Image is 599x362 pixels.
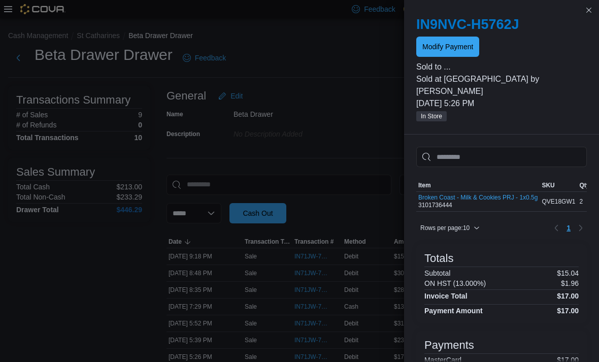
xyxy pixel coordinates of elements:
[557,307,579,315] h4: $17.00
[575,222,587,234] button: Next page
[416,61,587,73] p: Sold to ...
[567,223,571,233] span: 1
[418,181,431,189] span: Item
[561,279,579,287] p: $1.96
[416,37,479,57] button: Modify Payment
[416,73,587,97] p: Sold at [GEOGRAPHIC_DATA] by [PERSON_NAME]
[416,16,587,32] h2: IN9NVC-H5762J
[577,195,591,208] div: 2
[562,220,575,236] button: Page 1 of 1
[420,224,470,232] span: Rows per page : 10
[579,181,589,189] span: Qty
[424,252,453,265] h3: Totals
[557,292,579,300] h4: $17.00
[416,147,587,167] input: This is a search bar. As you type, the results lower in the page will automatically filter.
[421,112,442,121] span: In Store
[562,220,575,236] ul: Pagination for table: MemoryTable from EuiInMemoryTable
[418,194,538,209] div: 3101736444
[416,97,587,110] p: [DATE] 5:26 PM
[418,194,538,201] button: Broken Coast - Milk & Cookies PRJ - 1x0.5g
[424,307,483,315] h4: Payment Amount
[424,269,450,277] h6: Subtotal
[424,279,486,287] h6: ON HST (13.000%)
[416,179,540,191] button: Item
[424,292,468,300] h4: Invoice Total
[422,42,473,52] span: Modify Payment
[583,4,595,16] button: Close this dialog
[424,339,474,351] h3: Payments
[550,220,587,236] nav: Pagination for table: MemoryTable from EuiInMemoryTable
[577,179,591,191] button: Qty
[416,111,447,121] span: In Store
[416,222,484,234] button: Rows per page:10
[540,179,577,191] button: SKU
[550,222,562,234] button: Previous page
[542,181,554,189] span: SKU
[557,269,579,277] p: $15.04
[542,198,575,206] span: QVE18GW1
